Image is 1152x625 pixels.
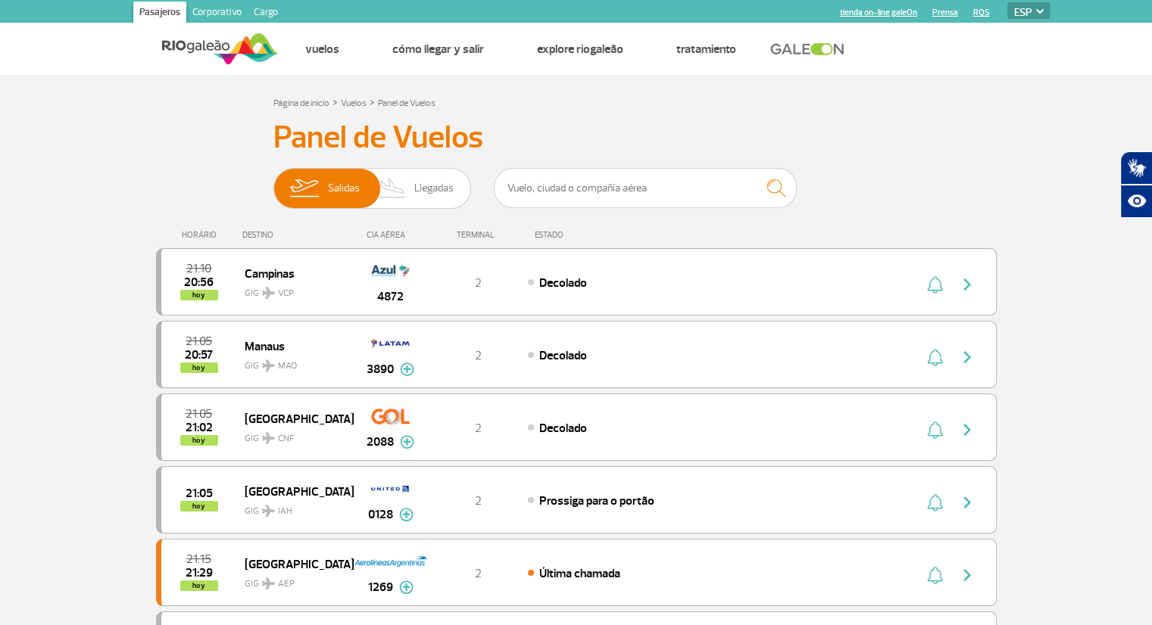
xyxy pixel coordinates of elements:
[262,577,275,589] img: destiny_airplane.svg
[245,554,342,574] span: [GEOGRAPHIC_DATA]
[278,505,292,518] span: IAH
[927,421,943,439] img: sino-painel-voo.svg
[186,422,213,433] span: 2025-08-27 21:02:50
[278,432,294,446] span: CNF
[262,505,275,517] img: destiny_airplane.svg
[414,169,454,208] span: Llegadas
[262,359,275,372] img: destiny_airplane.svg
[368,578,393,596] span: 1269
[305,42,339,57] a: Vuelos
[927,493,943,512] img: sino-painel-voo.svg
[400,362,414,376] img: mais-info-painel-voo.svg
[245,409,342,428] span: [GEOGRAPHIC_DATA]
[392,42,484,57] a: Cómo llegar y salir
[539,275,587,291] span: Decolado
[927,566,943,584] img: sino-painel-voo.svg
[539,421,587,436] span: Decolado
[186,409,212,419] span: 2025-08-27 21:05:00
[180,362,218,373] span: hoy
[539,348,587,363] span: Decolado
[475,348,482,363] span: 2
[273,119,879,157] h3: Panel de Vuelos
[840,8,917,17] a: tienda on-line galeOn
[186,554,211,564] span: 2025-08-27 21:15:00
[245,263,342,283] span: Campinas
[958,421,976,439] img: seta-direita-painel-voo.svg
[245,351,342,373] span: GIG
[527,230,651,240] div: ESTADO
[399,580,414,594] img: mais-info-painel-voo.svg
[180,435,218,446] span: hoy
[539,493,654,508] span: Prossiga para o portão
[332,93,338,110] a: >
[932,8,958,17] a: Prensa
[378,98,436,109] a: Panel de Vuelos
[280,169,328,208] img: slider-embarque
[475,275,482,291] span: 2
[278,577,295,591] span: AEP
[958,566,976,584] img: seta-direita-painel-voo.svg
[377,288,404,306] span: 4872
[273,98,329,109] a: Página de inicio
[328,169,360,208] span: Salidas
[133,2,186,26] a: Pasajeros
[539,566,620,581] span: Última chamada
[242,230,353,240] div: DESTINO
[399,508,414,521] img: mais-info-painel-voo.svg
[1120,151,1152,218] div: Plugin de acessibilidade da Hand Talk.
[262,432,275,444] img: destiny_airplane.svg
[958,493,976,512] img: seta-direita-painel-voo.svg
[185,350,213,360] span: 2025-08-27 20:57:27
[341,98,367,109] a: Vuelos
[367,360,394,378] span: 3890
[245,496,342,518] span: GIG
[262,287,275,299] img: destiny_airplane.svg
[245,336,342,356] span: Manaus
[186,567,213,578] span: 2025-08-27 21:29:00
[245,424,342,446] span: GIG
[475,421,482,436] span: 2
[278,287,294,300] span: VCP
[180,580,218,591] span: hoy
[186,2,248,26] a: Corporativo
[676,42,736,57] a: Tratamiento
[958,275,976,294] img: seta-direita-painel-voo.svg
[278,359,297,373] span: MAO
[186,488,213,499] span: 2025-08-27 21:05:00
[370,169,415,208] img: slider-desembarque
[245,569,342,591] span: GIG
[958,348,976,366] img: seta-direita-painel-voo.svg
[494,168,797,208] input: Vuelo, ciudad o compañía aérea
[475,493,482,508] span: 2
[161,230,243,240] div: HORÁRIO
[429,230,527,240] div: TERMINAL
[353,230,429,240] div: CIA AÉREA
[245,278,342,300] span: GIG
[927,275,943,294] img: sino-painel-voo.svg
[1120,185,1152,218] button: Abrir recursos assistivos.
[186,336,212,347] span: 2025-08-27 21:05:00
[180,290,218,300] span: hoy
[368,505,393,524] span: 0128
[186,263,211,274] span: 2025-08-27 21:10:00
[973,8,990,17] a: RQS
[475,566,482,581] span: 2
[1120,151,1152,185] button: Abrir tradutor de língua de sinais.
[248,2,284,26] a: Cargo
[400,435,414,449] img: mais-info-painel-voo.svg
[927,348,943,366] img: sino-painel-voo.svg
[245,481,342,501] span: [GEOGRAPHIC_DATA]
[180,501,218,512] span: hoy
[537,42,623,57] a: Explore RIOgaleão
[367,433,394,451] span: 2088
[370,93,375,110] a: >
[184,277,214,288] span: 2025-08-27 20:56:35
